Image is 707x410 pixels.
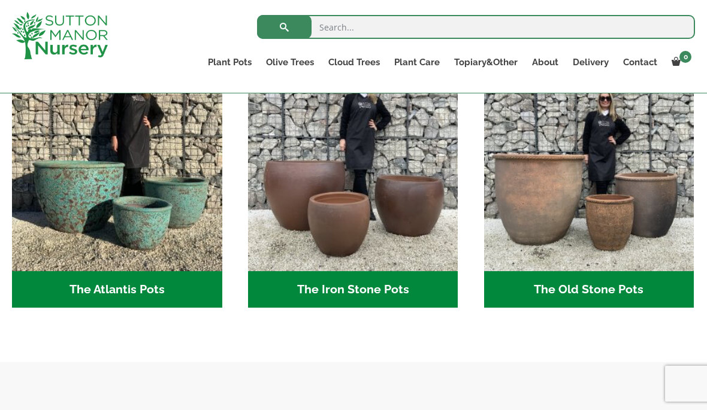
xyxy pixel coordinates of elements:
[321,54,387,71] a: Cloud Trees
[257,15,695,39] input: Search...
[525,54,566,71] a: About
[248,271,458,308] h2: The Iron Stone Pots
[484,271,694,308] h2: The Old Stone Pots
[566,54,616,71] a: Delivery
[484,61,694,308] a: Visit product category The Old Stone Pots
[12,271,222,308] h2: The Atlantis Pots
[387,54,447,71] a: Plant Care
[679,51,691,63] span: 0
[484,61,694,271] img: The Old Stone Pots
[12,12,108,59] img: logo
[201,54,259,71] a: Plant Pots
[12,61,222,271] img: The Atlantis Pots
[259,54,321,71] a: Olive Trees
[248,61,458,271] img: The Iron Stone Pots
[248,61,458,308] a: Visit product category The Iron Stone Pots
[12,61,222,308] a: Visit product category The Atlantis Pots
[664,54,695,71] a: 0
[447,54,525,71] a: Topiary&Other
[616,54,664,71] a: Contact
